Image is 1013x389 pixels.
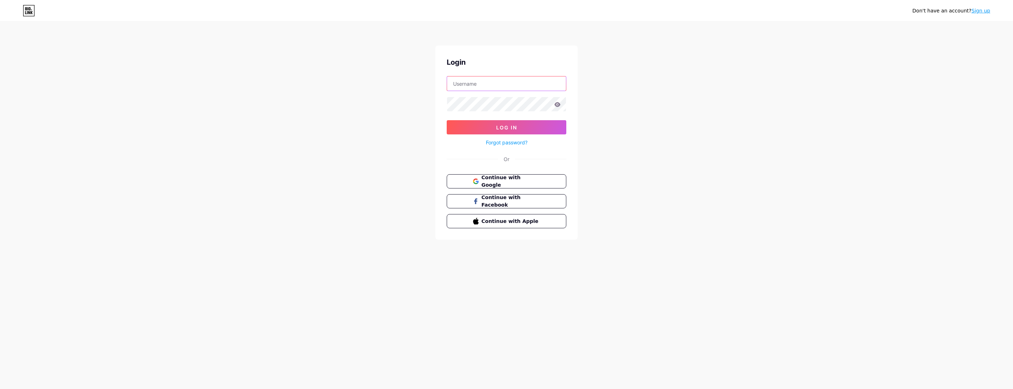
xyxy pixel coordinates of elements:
[447,57,566,68] div: Login
[504,155,509,163] div: Or
[482,174,540,189] span: Continue with Google
[486,139,528,146] a: Forgot password?
[447,120,566,134] button: Log In
[971,8,990,14] a: Sign up
[447,174,566,188] button: Continue with Google
[447,76,566,91] input: Username
[482,218,540,225] span: Continue with Apple
[447,214,566,228] button: Continue with Apple
[482,194,540,209] span: Continue with Facebook
[496,124,517,130] span: Log In
[447,194,566,208] button: Continue with Facebook
[912,7,990,15] div: Don't have an account?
